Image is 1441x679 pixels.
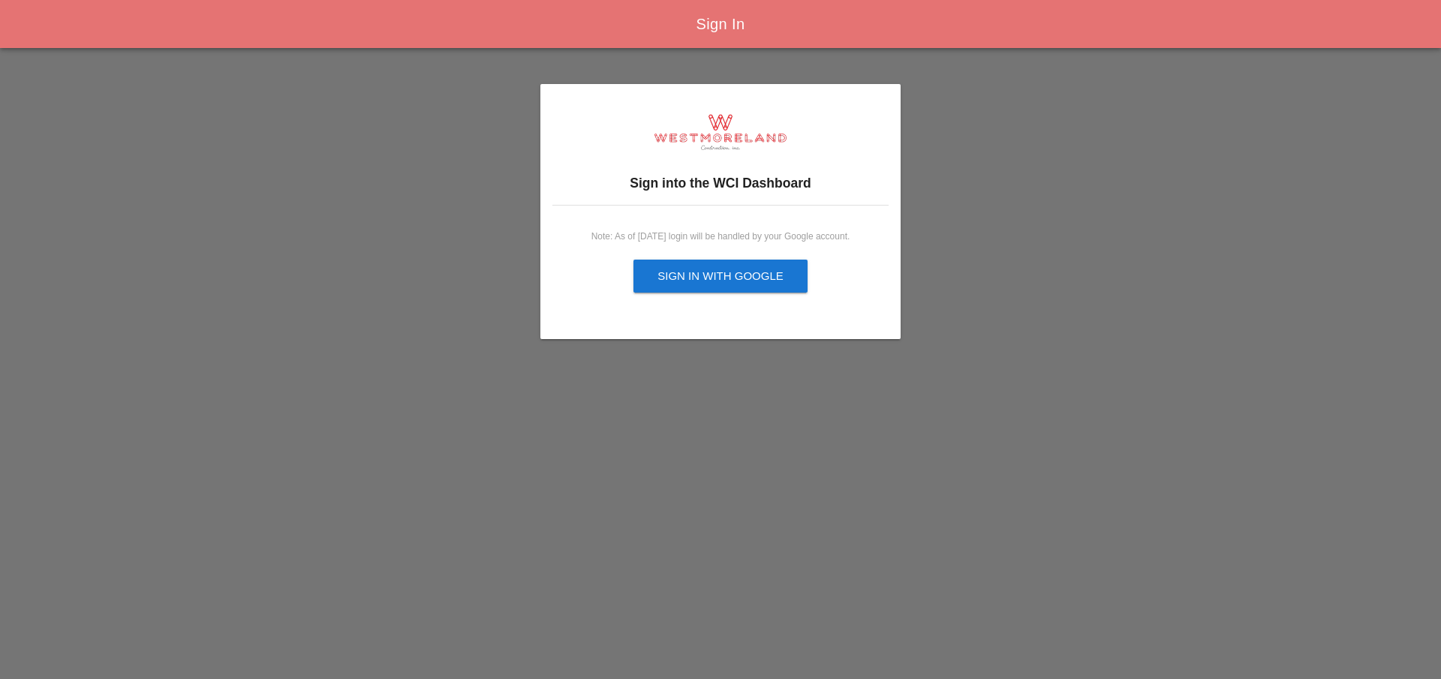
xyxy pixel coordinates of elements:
button: Sign in with Google [633,260,808,293]
span: Sign In [696,16,745,32]
div: Note: As of [DATE] login will be handled by your Google account. [564,230,877,243]
img: logo [654,114,787,150]
h3: Sign into the WCI Dashboard [552,173,889,193]
div: Sign in with Google [657,268,784,285]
